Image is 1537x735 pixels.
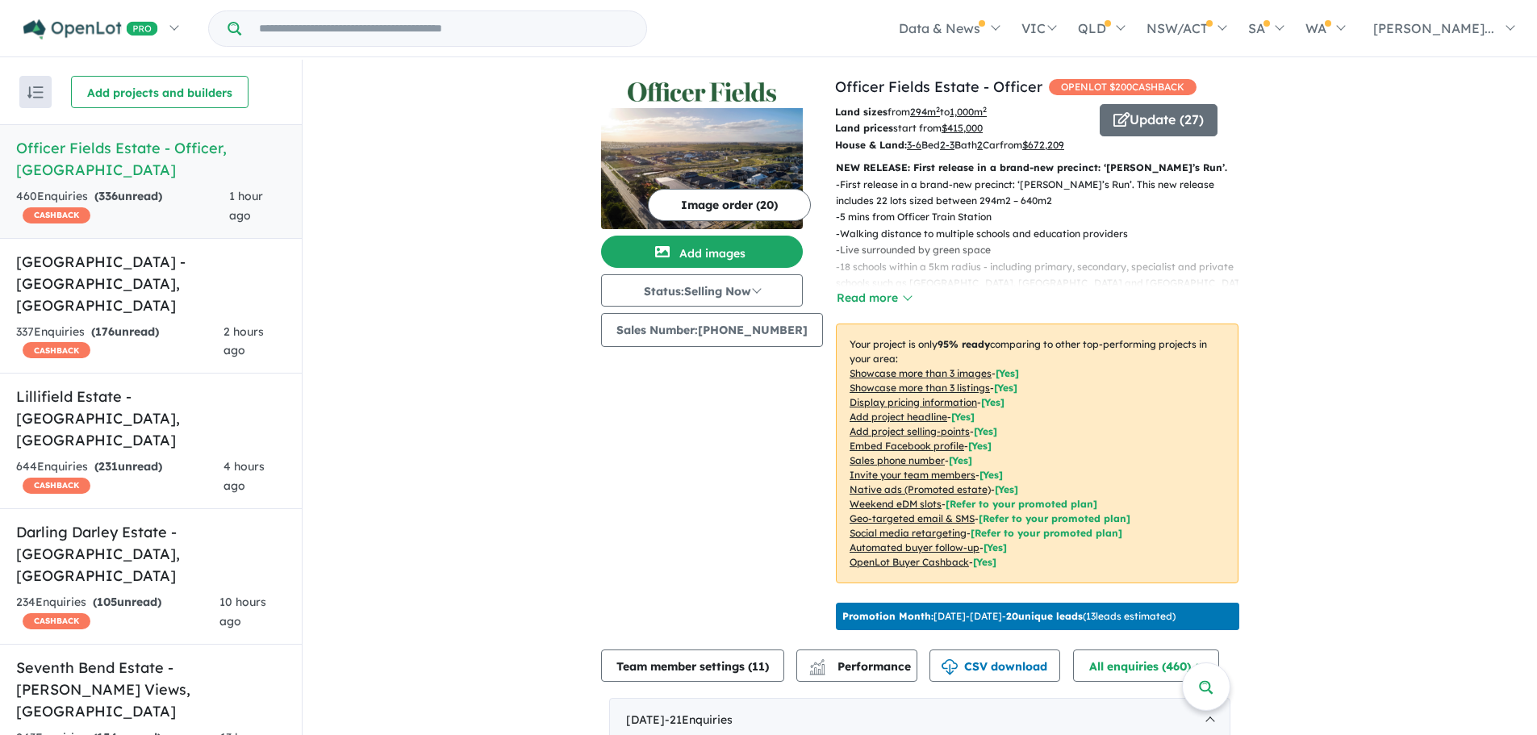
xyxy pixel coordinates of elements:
u: Social media retargeting [850,527,967,539]
button: Team member settings (11) [601,649,784,682]
span: [ Yes ] [974,425,997,437]
span: [Yes] [995,483,1018,495]
u: Showcase more than 3 listings [850,382,990,394]
u: $ 415,000 [942,122,983,134]
img: Officer Fields Estate - Officer [601,108,803,229]
button: Update (27) [1100,104,1217,136]
b: 20 unique leads [1006,610,1083,622]
span: 11 [752,659,765,674]
p: - Live surrounded by green space [836,242,1251,258]
strong: ( unread) [93,595,161,609]
u: 2-3 [940,139,954,151]
u: Add project selling-points [850,425,970,437]
span: OPENLOT $ 200 CASHBACK [1049,79,1197,95]
b: Land prices [835,122,893,134]
span: 4 hours ago [223,459,265,493]
input: Try estate name, suburb, builder or developer [244,11,643,46]
b: House & Land: [835,139,907,151]
p: NEW RELEASE: First release in a brand-new precinct: ‘[PERSON_NAME]’s Run’. [836,160,1238,176]
a: Officer Fields Estate - Officer [835,77,1042,96]
div: 234 Enquir ies [16,593,219,632]
strong: ( unread) [94,189,162,203]
span: [ Yes ] [996,367,1019,379]
button: Add images [601,236,803,268]
u: 294 m [910,106,940,118]
p: - 5 mins from Officer Train Station [836,209,1251,225]
strong: ( unread) [94,459,162,474]
u: Add project headline [850,411,947,423]
img: Openlot PRO Logo White [23,19,158,40]
p: - Walking distance to multiple schools and education providers [836,226,1251,242]
span: [Yes] [973,556,996,568]
span: [PERSON_NAME]... [1373,20,1494,36]
span: [ Yes ] [968,440,992,452]
div: 460 Enquir ies [16,187,229,226]
u: Native ads (Promoted estate) [850,483,991,495]
u: Automated buyer follow-up [850,541,979,553]
span: 10 hours ago [219,595,266,629]
u: Sales phone number [850,454,945,466]
img: Officer Fields Estate - Officer Logo [608,82,796,102]
u: $ 672,209 [1022,139,1064,151]
button: Add projects and builders [71,76,249,108]
button: Image order (20) [648,189,811,221]
span: [ Yes ] [951,411,975,423]
u: Showcase more than 3 images [850,367,992,379]
div: 337 Enquir ies [16,323,223,361]
span: CASHBACK [23,613,90,629]
img: line-chart.svg [810,659,825,668]
span: 336 [98,189,118,203]
h5: Seventh Bend Estate - [PERSON_NAME] Views , [GEOGRAPHIC_DATA] [16,657,286,722]
img: download icon [942,659,958,675]
p: Bed Bath Car from [835,137,1088,153]
p: [DATE] - [DATE] - ( 13 leads estimated) [842,609,1176,624]
span: - 21 Enquir ies [665,712,733,727]
span: CASHBACK [23,342,90,358]
u: Geo-targeted email & SMS [850,512,975,524]
h5: [GEOGRAPHIC_DATA] - [GEOGRAPHIC_DATA] , [GEOGRAPHIC_DATA] [16,251,286,316]
h5: Lillifield Estate - [GEOGRAPHIC_DATA] , [GEOGRAPHIC_DATA] [16,386,286,451]
strong: ( unread) [91,324,159,339]
span: [ Yes ] [949,454,972,466]
span: 176 [95,324,115,339]
button: Sales Number:[PHONE_NUMBER] [601,313,823,347]
u: 2 [977,139,983,151]
span: [Yes] [984,541,1007,553]
button: Performance [796,649,917,682]
span: [Refer to your promoted plan] [971,527,1122,539]
u: 3-6 [907,139,921,151]
span: [ Yes ] [994,382,1017,394]
button: Status:Selling Now [601,274,803,307]
span: [ Yes ] [981,396,1004,408]
h5: Darling Darley Estate - [GEOGRAPHIC_DATA] , [GEOGRAPHIC_DATA] [16,521,286,587]
p: from [835,104,1088,120]
button: CSV download [929,649,1060,682]
a: Officer Fields Estate - Officer LogoOfficer Fields Estate - Officer [601,76,803,229]
span: [Refer to your promoted plan] [979,512,1130,524]
p: - 18 schools within a 5km radius - including primary, secondary, specialist and private schools s... [836,259,1251,292]
span: 105 [97,595,117,609]
span: to [940,106,987,118]
img: bar-chart.svg [809,664,825,674]
span: 1 hour ago [229,189,263,223]
span: [ Yes ] [979,469,1003,481]
span: CASHBACK [23,478,90,494]
b: 95 % ready [938,338,990,350]
u: Invite your team members [850,469,975,481]
b: Promotion Month: [842,610,933,622]
span: 231 [98,459,118,474]
img: sort.svg [27,86,44,98]
div: 644 Enquir ies [16,457,223,496]
u: Display pricing information [850,396,977,408]
u: Embed Facebook profile [850,440,964,452]
button: Read more [836,289,912,307]
span: 2 hours ago [223,324,264,358]
span: Performance [812,659,911,674]
u: Weekend eDM slots [850,498,942,510]
u: OpenLot Buyer Cashback [850,556,969,568]
span: [Refer to your promoted plan] [946,498,1097,510]
button: All enquiries (460) [1073,649,1219,682]
u: 1,000 m [950,106,987,118]
sup: 2 [936,105,940,114]
span: CASHBACK [23,207,90,223]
